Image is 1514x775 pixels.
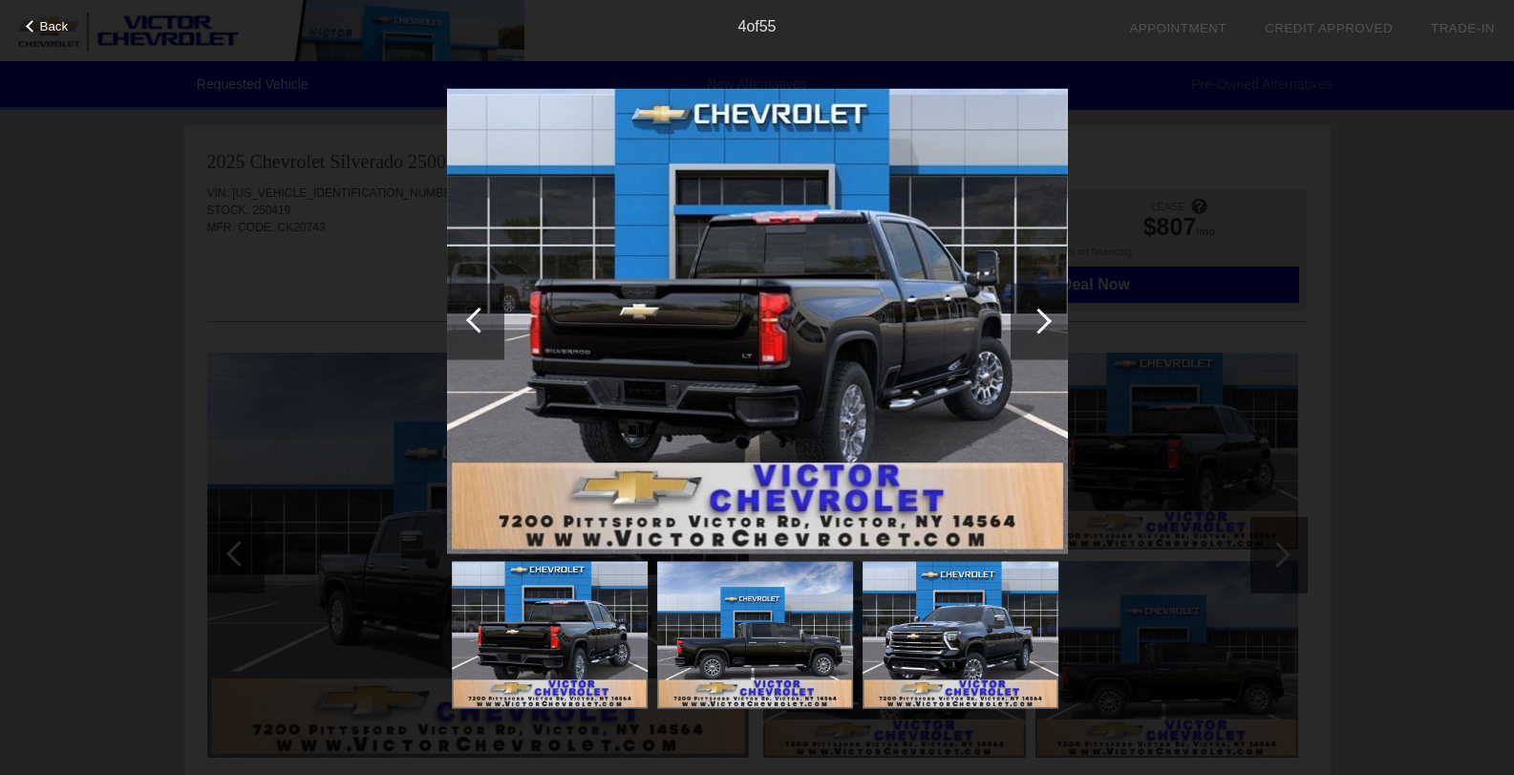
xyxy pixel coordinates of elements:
[657,562,853,709] img: 5.jpg
[1431,21,1495,35] a: Trade-In
[759,18,777,34] span: 55
[40,19,69,33] span: Back
[452,562,648,709] img: 4.jpg
[1265,21,1393,35] a: Credit Approved
[447,88,1068,554] img: 4.jpg
[737,18,746,34] span: 4
[863,562,1058,709] img: 6.jpg
[1129,21,1226,35] a: Appointment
